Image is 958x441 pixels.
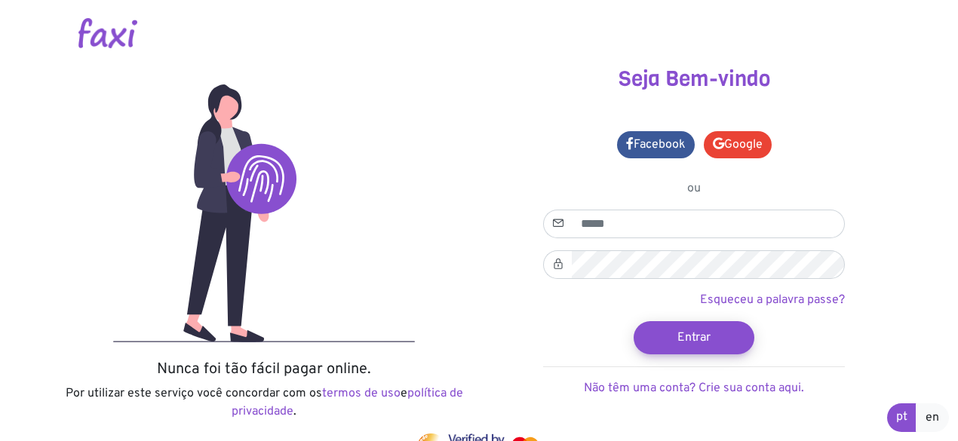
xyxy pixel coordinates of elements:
[634,321,754,354] button: Entrar
[584,381,804,396] a: Não têm uma conta? Crie sua conta aqui.
[887,403,917,432] a: pt
[617,131,695,158] a: Facebook
[704,131,772,158] a: Google
[60,384,468,421] p: Por utilizar este serviço você concordar com os e .
[543,179,845,198] p: ou
[490,66,898,92] h3: Seja Bem-vindo
[60,360,468,378] h5: Nunca foi tão fácil pagar online.
[700,292,845,308] a: Esqueceu a palavra passe?
[322,386,401,401] a: termos de uso
[916,403,949,432] a: en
